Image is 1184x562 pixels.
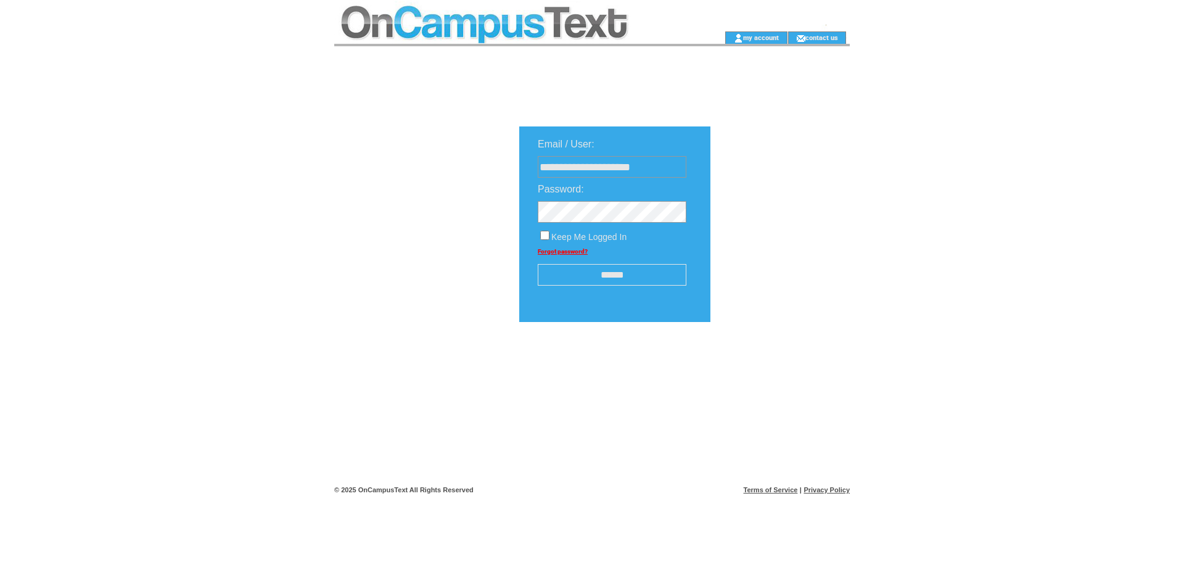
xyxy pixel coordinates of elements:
[551,232,627,242] span: Keep Me Logged In
[744,486,798,494] a: Terms of Service
[743,33,779,41] a: my account
[734,33,743,43] img: account_icon.gif;jsessionid=9E3521E2E3F1602A075ABC73320F4032
[804,486,850,494] a: Privacy Policy
[746,353,808,368] img: transparent.png;jsessionid=9E3521E2E3F1602A075ABC73320F4032
[538,184,584,194] span: Password:
[538,248,588,255] a: Forgot password?
[796,33,805,43] img: contact_us_icon.gif;jsessionid=9E3521E2E3F1602A075ABC73320F4032
[805,33,838,41] a: contact us
[538,139,594,149] span: Email / User:
[800,486,802,494] span: |
[334,486,474,494] span: © 2025 OnCampusText All Rights Reserved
